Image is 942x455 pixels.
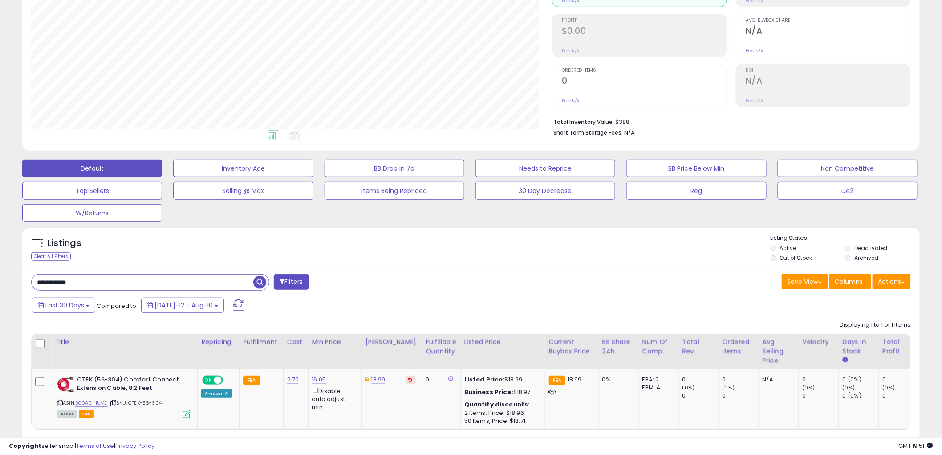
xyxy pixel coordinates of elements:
div: 0 [426,376,454,384]
small: Days In Stock. [843,356,848,364]
div: N/A [763,376,792,384]
span: ROI [746,68,910,73]
div: 0 [803,376,839,384]
a: 16.05 [312,375,326,384]
b: Short Term Storage Fees: [553,129,623,136]
div: [PERSON_NAME] [365,337,418,347]
div: Listed Price [464,337,541,347]
div: BB Share 24h. [602,337,635,356]
small: FBA [243,376,260,385]
div: Disable auto adjust min [312,386,355,411]
div: Clear All Filters [31,252,71,261]
div: seller snap | | [9,442,154,451]
div: 0% [602,376,632,384]
b: Total Inventory Value: [553,118,614,126]
button: Selling @ Max [173,182,313,200]
div: Current Buybox Price [549,337,595,356]
div: $18.99 [464,376,538,384]
button: Top Sellers [22,182,162,200]
span: Last 30 Days [45,301,84,310]
div: 50 Items, Price: $18.71 [464,417,538,425]
button: Columns [829,274,871,289]
div: 0 [682,392,719,400]
div: 0 [883,392,919,400]
span: | SKU: CTEK-56-304 [109,399,162,406]
small: (0%) [803,384,815,391]
div: : [464,401,538,409]
span: Ordered Items [562,68,727,73]
div: $18.97 [464,388,538,396]
div: ASIN: [57,376,191,417]
button: Reg [626,182,766,200]
button: Save View [782,274,828,289]
button: Filters [274,274,309,290]
div: 0 (0%) [843,392,879,400]
div: 0 [723,376,759,384]
button: [DATE]-12 - Aug-10 [141,298,224,313]
button: W/Returns [22,204,162,222]
div: Displaying 1 to 1 of 1 items [840,321,911,329]
span: Columns [835,277,863,286]
h2: $0.00 [562,26,727,38]
div: FBA: 2 [642,376,672,384]
li: $388 [553,116,904,127]
a: 18.99 [371,375,386,384]
label: Deactivated [854,244,888,252]
span: All listings currently available for purchase on Amazon [57,410,77,418]
button: Actions [873,274,911,289]
label: Out of Stock [780,254,812,262]
div: Velocity [803,337,835,347]
span: N/A [624,128,635,137]
strong: Copyright [9,442,41,450]
label: Active [780,244,796,252]
div: 0 [723,392,759,400]
span: OFF [222,377,236,384]
div: 0 [803,392,839,400]
b: CTEK (56-304) Comfort Connect Extension Cable, 8.2 Feet [77,376,185,394]
span: [DATE]-12 - Aug-10 [154,301,213,310]
div: 2 Items, Price: $18.96 [464,409,538,417]
span: Compared to: [97,302,138,310]
button: Default [22,160,162,177]
b: Business Price: [464,388,513,396]
div: Num of Comp. [642,337,675,356]
h2: N/A [746,76,910,88]
button: 30 Day Decrease [475,182,615,200]
div: Repricing [201,337,235,347]
div: FBM: 4 [642,384,672,392]
div: Days In Stock [843,337,875,356]
div: 0 [883,376,919,384]
span: Profit [562,18,727,23]
button: BB Drop in 7d [325,160,464,177]
div: Avg Selling Price [763,337,795,365]
button: Needs to Reprice [475,160,615,177]
div: Cost [287,337,305,347]
button: Non Competitive [778,160,918,177]
small: (0%) [883,384,895,391]
span: 18.99 [568,375,582,384]
h2: 0 [562,76,727,88]
small: Prev: N/A [746,48,763,53]
div: Amazon AI [201,389,232,398]
div: 0 [682,376,719,384]
img: 512D6hRGdUL._SL40_.jpg [57,376,75,394]
a: Privacy Policy [115,442,154,450]
span: ON [203,377,214,384]
div: Fulfillable Quantity [426,337,457,356]
p: Listing States: [771,234,920,242]
button: Inventory Age [173,160,313,177]
button: Items Being Repriced [325,182,464,200]
div: Total Rev. [682,337,715,356]
div: Total Profit [883,337,915,356]
span: Avg. Buybox Share [746,18,910,23]
b: Quantity discounts [464,400,528,409]
b: Listed Price: [464,375,505,384]
a: B00ADIHUVG [75,399,108,407]
small: (0%) [723,384,735,391]
label: Archived [854,254,878,262]
div: Fulfillment [243,337,279,347]
h5: Listings [47,237,81,250]
small: Prev: N/A [562,48,579,53]
div: Min Price [312,337,358,347]
div: 0 (0%) [843,376,879,384]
